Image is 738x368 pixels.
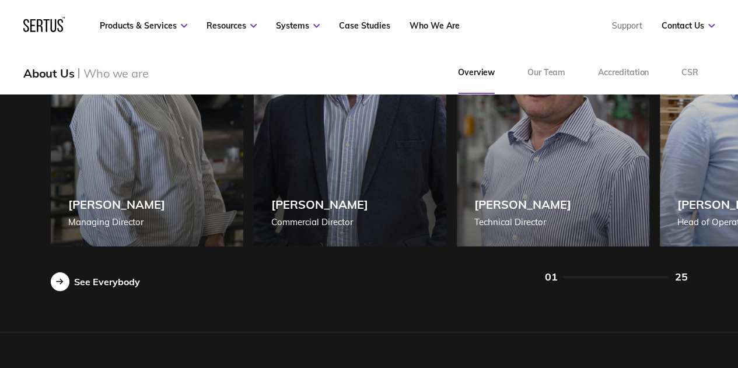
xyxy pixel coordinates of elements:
div: Technical Director [474,215,571,229]
div: Managing Director [68,215,165,229]
a: Our Team [511,52,582,94]
div: About Us [23,66,74,80]
div: [PERSON_NAME] [474,197,571,211]
div: [PERSON_NAME] [271,197,368,211]
a: Who We Are [410,20,460,31]
iframe: Chat Widget [528,233,738,368]
div: Who we are [83,66,148,80]
div: [PERSON_NAME] [68,197,165,211]
a: Accreditation [582,52,665,94]
a: Support [612,20,642,31]
a: CSR [665,52,715,94]
a: Resources [207,20,257,31]
div: Commercial Director [271,215,368,229]
a: Systems [276,20,320,31]
a: Contact Us [662,20,715,31]
a: Products & Services [100,20,187,31]
div: See Everybody [74,276,140,288]
a: Case Studies [339,20,390,31]
a: See Everybody [51,272,140,291]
